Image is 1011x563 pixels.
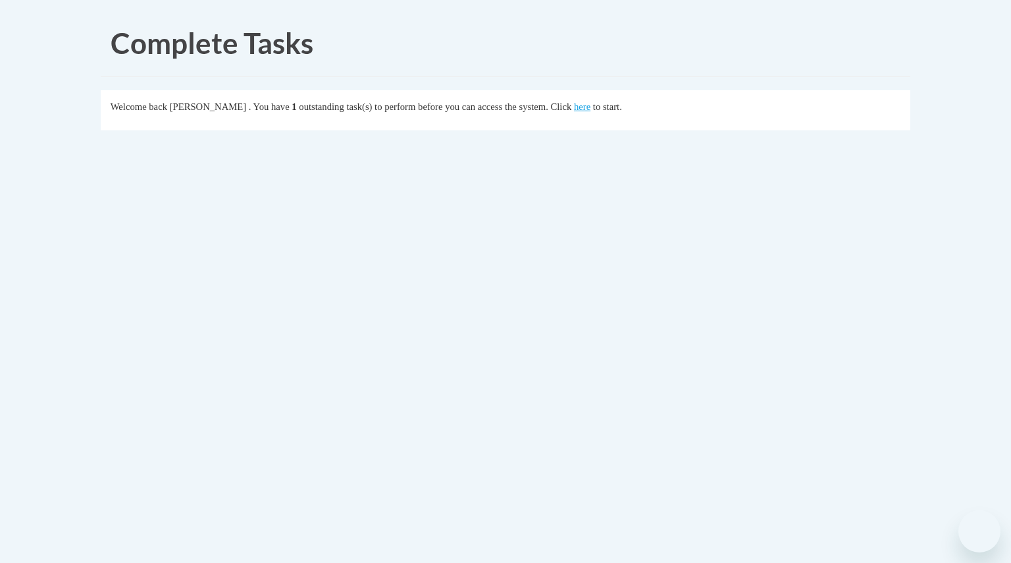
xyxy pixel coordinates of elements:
span: Complete Tasks [111,26,313,60]
span: [PERSON_NAME] [170,101,246,112]
span: Welcome back [111,101,167,112]
span: outstanding task(s) to perform before you can access the system. Click [299,101,571,112]
a: here [574,101,590,112]
span: 1 [292,101,296,112]
iframe: Button to launch messaging window [958,510,1000,552]
span: . You have [249,101,290,112]
span: to start. [593,101,622,112]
